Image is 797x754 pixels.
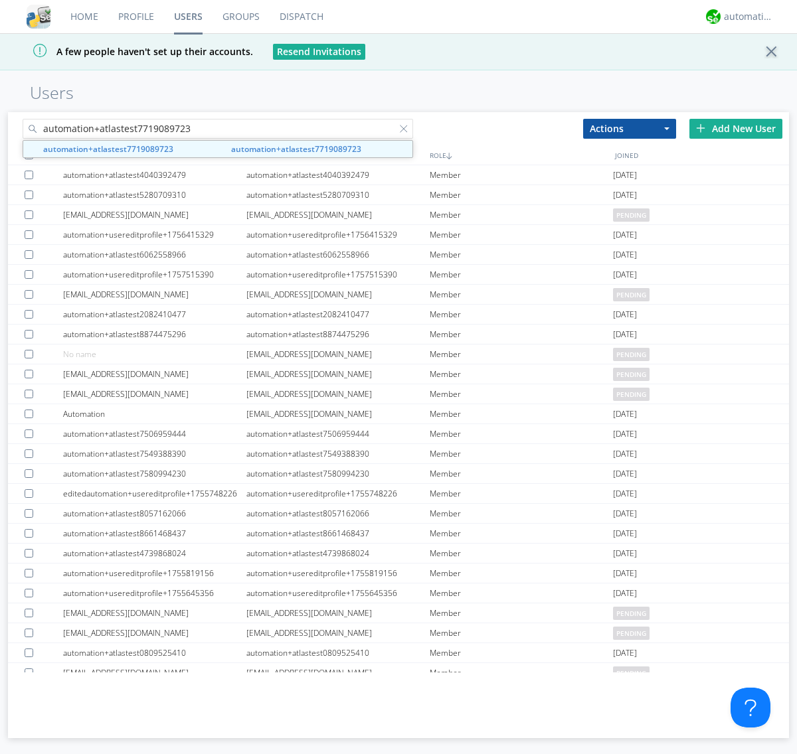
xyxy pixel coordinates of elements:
span: pending [613,666,650,680]
div: Member [430,524,613,543]
div: automation+atlastest6062558966 [63,245,246,264]
a: [EMAIL_ADDRESS][DOMAIN_NAME][EMAIL_ADDRESS][DOMAIN_NAME]Memberpending [8,285,789,305]
div: Member [430,544,613,563]
div: Member [430,265,613,284]
span: [DATE] [613,325,637,344]
div: [EMAIL_ADDRESS][DOMAIN_NAME] [246,404,430,423]
div: [EMAIL_ADDRESS][DOMAIN_NAME] [246,663,430,682]
a: automation+usereditprofile+1757515390automation+usereditprofile+1757515390Member[DATE] [8,265,789,285]
div: Member [430,205,613,224]
a: automation+atlastest7549388390automation+atlastest7549388390Member[DATE] [8,444,789,464]
div: automation+atlas [724,10,774,23]
div: automation+atlastest6062558966 [246,245,430,264]
a: automation+atlastest6062558966automation+atlastest6062558966Member[DATE] [8,245,789,265]
div: Member [430,245,613,264]
div: Member [430,444,613,463]
div: automation+atlastest4040392479 [63,165,246,185]
div: automation+atlastest4040392479 [246,165,430,185]
div: Member [430,185,613,204]
button: Resend Invitations [273,44,365,60]
a: automation+atlastest4739868024automation+atlastest4739868024Member[DATE] [8,544,789,564]
div: automation+atlastest2082410477 [63,305,246,324]
span: [DATE] [613,504,637,524]
div: automation+atlastest5280709310 [63,185,246,204]
div: [EMAIL_ADDRESS][DOMAIN_NAME] [246,384,430,404]
span: [DATE] [613,245,637,265]
span: [DATE] [613,444,637,464]
span: A few people haven't set up their accounts. [10,45,253,58]
div: automation+atlastest4739868024 [63,544,246,563]
div: Member [430,325,613,344]
div: Member [430,643,613,662]
div: automation+atlastest8057162066 [246,504,430,523]
img: d2d01cd9b4174d08988066c6d424eccd [706,9,721,24]
div: automation+atlastest7506959444 [246,424,430,443]
a: automation+usereditprofile+1755645356automation+usereditprofile+1755645356Member[DATE] [8,583,789,603]
div: [EMAIL_ADDRESS][DOMAIN_NAME] [63,623,246,642]
a: [EMAIL_ADDRESS][DOMAIN_NAME][EMAIL_ADDRESS][DOMAIN_NAME]Memberpending [8,603,789,623]
a: editedautomation+usereditprofile+1755748226automation+usereditprofile+1755748226Member[DATE] [8,484,789,504]
div: automation+atlastest7506959444 [63,424,246,443]
a: automation+usereditprofile+1756415329automation+usereditprofile+1756415329Member[DATE] [8,225,789,245]
div: Member [430,165,613,185]
div: automation+atlastest2082410477 [246,305,430,324]
span: pending [613,348,650,361]
div: automation+atlastest0809525410 [63,643,246,662]
a: automation+atlastest5280709310automation+atlastest5280709310Member[DATE] [8,185,789,205]
div: [EMAIL_ADDRESS][DOMAIN_NAME] [63,663,246,682]
div: automation+usereditprofile+1755645356 [63,583,246,603]
div: [EMAIL_ADDRESS][DOMAIN_NAME] [63,384,246,404]
span: [DATE] [613,643,637,663]
div: Member [430,464,613,483]
span: [DATE] [613,225,637,245]
span: [DATE] [613,484,637,504]
div: Member [430,623,613,642]
a: automation+atlastest2082410477automation+atlastest2082410477Member[DATE] [8,305,789,325]
div: Member [430,663,613,682]
div: [EMAIL_ADDRESS][DOMAIN_NAME] [63,285,246,304]
div: automation+usereditprofile+1756415329 [63,225,246,244]
div: automation+atlastest7580994230 [246,464,430,483]
span: [DATE] [613,404,637,424]
span: [DATE] [613,165,637,185]
span: [DATE] [613,464,637,484]
div: automation+atlastest8661468437 [246,524,430,543]
a: No name[EMAIL_ADDRESS][DOMAIN_NAME]Memberpending [8,344,789,364]
span: [DATE] [613,564,637,583]
div: automation+atlastest8874475296 [63,325,246,344]
a: Automation[EMAIL_ADDRESS][DOMAIN_NAME]Member[DATE] [8,404,789,424]
img: plus.svg [696,123,705,133]
div: Member [430,404,613,423]
span: [DATE] [613,305,637,325]
div: editedautomation+usereditprofile+1755748226 [63,484,246,503]
div: Member [430,384,613,404]
div: automation+usereditprofile+1755645356 [246,583,430,603]
div: Member [430,564,613,583]
div: automation+atlastest4739868024 [246,544,430,563]
div: Member [430,225,613,244]
span: pending [613,208,650,222]
div: Member [430,305,613,324]
strong: automation+atlastest7719089723 [231,143,361,155]
span: [DATE] [613,185,637,205]
div: [EMAIL_ADDRESS][DOMAIN_NAME] [246,364,430,384]
div: Automation [63,404,246,423]
strong: automation+atlastest7719089723 [43,143,173,155]
input: Search users [23,119,413,139]
div: [EMAIL_ADDRESS][DOMAIN_NAME] [246,603,430,623]
span: [DATE] [613,583,637,603]
span: pending [613,368,650,381]
a: automation+atlastest7506959444automation+atlastest7506959444Member[DATE] [8,424,789,444]
span: pending [613,388,650,401]
div: [EMAIL_ADDRESS][DOMAIN_NAME] [246,623,430,642]
div: automation+atlastest8661468437 [63,524,246,543]
img: cddb5a64eb264b2086981ab96f4c1ba7 [27,5,50,29]
div: [EMAIL_ADDRESS][DOMAIN_NAME] [246,285,430,304]
a: automation+atlastest8874475296automation+atlastest8874475296Member[DATE] [8,325,789,344]
span: [DATE] [613,265,637,285]
div: automation+usereditprofile+1756415329 [246,225,430,244]
span: pending [613,627,650,640]
span: [DATE] [613,544,637,564]
div: automation+atlastest0809525410 [246,643,430,662]
span: [DATE] [613,424,637,444]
